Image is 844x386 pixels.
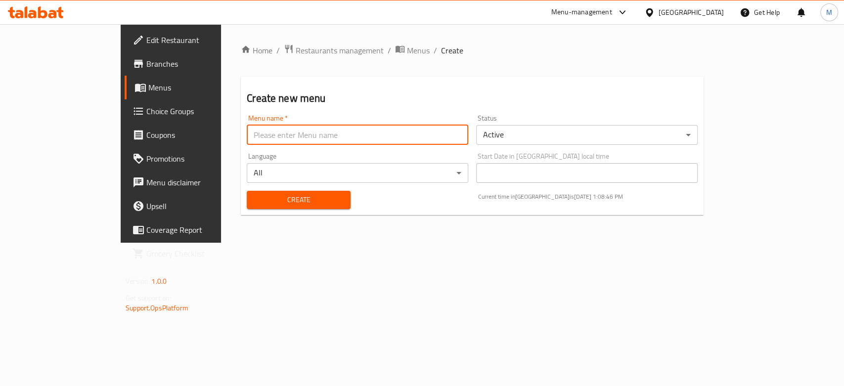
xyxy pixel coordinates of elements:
[296,44,384,56] span: Restaurants management
[247,191,351,209] button: Create
[146,176,254,188] span: Menu disclaimer
[826,7,832,18] span: M
[241,44,704,57] nav: breadcrumb
[284,44,384,57] a: Restaurants management
[125,76,262,99] a: Menus
[148,82,254,93] span: Menus
[395,44,430,57] a: Menus
[146,200,254,212] span: Upsell
[388,44,391,56] li: /
[125,99,262,123] a: Choice Groups
[255,194,343,206] span: Create
[247,125,468,145] input: Please enter Menu name
[125,147,262,171] a: Promotions
[151,275,167,288] span: 1.0.0
[146,248,254,259] span: Grocery Checklist
[146,129,254,141] span: Coupons
[125,218,262,242] a: Coverage Report
[407,44,430,56] span: Menus
[659,7,724,18] div: [GEOGRAPHIC_DATA]
[276,44,280,56] li: /
[146,224,254,236] span: Coverage Report
[125,52,262,76] a: Branches
[247,91,698,106] h2: Create new menu
[126,292,171,304] span: Get support on:
[441,44,463,56] span: Create
[125,28,262,52] a: Edit Restaurant
[476,125,698,145] div: Active
[434,44,437,56] li: /
[125,194,262,218] a: Upsell
[247,163,468,183] div: All
[125,171,262,194] a: Menu disclaimer
[126,301,188,314] a: Support.OpsPlatform
[146,34,254,46] span: Edit Restaurant
[146,153,254,165] span: Promotions
[126,275,150,288] span: Version:
[551,6,612,18] div: Menu-management
[478,192,698,201] p: Current time in [GEOGRAPHIC_DATA] is [DATE] 1:08:46 PM
[125,123,262,147] a: Coupons
[146,58,254,70] span: Branches
[125,242,262,265] a: Grocery Checklist
[146,105,254,117] span: Choice Groups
